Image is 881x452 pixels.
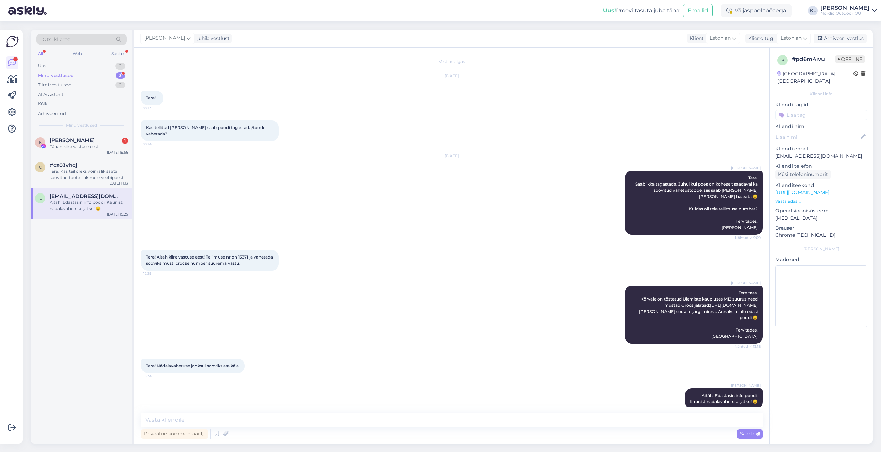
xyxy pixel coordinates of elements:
[38,82,72,88] div: Tiimi vestlused
[775,91,867,97] div: Kliendi info
[820,5,869,11] div: [PERSON_NAME]
[116,72,125,79] div: 3
[66,122,97,128] span: Minu vestlused
[122,138,128,144] div: 1
[775,224,867,232] p: Brauser
[38,63,46,70] div: Uus
[775,256,867,263] p: Märkmed
[110,49,127,58] div: Socials
[820,5,877,16] a: [PERSON_NAME]Nordic Outdoor OÜ
[50,162,77,168] span: #cz03vhqj
[814,34,867,43] div: Arhiveeri vestlus
[775,207,867,214] p: Operatsioonisüsteem
[710,34,731,42] span: Estonian
[775,246,867,252] div: [PERSON_NAME]
[107,150,128,155] div: [DATE] 19:56
[775,162,867,170] p: Kliendi telefon
[820,11,869,16] div: Nordic Outdoor OÜ
[775,145,867,153] p: Kliendi email
[683,4,713,17] button: Emailid
[808,6,818,15] div: KL
[775,232,867,239] p: Chrome [TECHNICAL_ID]
[775,153,867,160] p: [EMAIL_ADDRESS][DOMAIN_NAME]
[141,59,763,65] div: Vestlus algas
[775,182,867,189] p: Klienditeekond
[775,198,867,204] p: Vaata edasi ...
[38,110,66,117] div: Arhiveeritud
[144,34,185,42] span: [PERSON_NAME]
[141,429,208,439] div: Privaatne kommentaar
[71,49,83,58] div: Web
[194,35,230,42] div: juhib vestlust
[745,35,775,42] div: Klienditugi
[107,212,128,217] div: [DATE] 15:25
[775,170,831,179] div: Küsi telefoninumbrit
[115,63,125,70] div: 0
[146,254,274,266] span: Tere! Aitäh kiire vastuse eest! Tellimuse nr on 13371 ja vahetada sooviks musti crocse number suu...
[731,280,761,285] span: [PERSON_NAME]
[740,431,760,437] span: Saada
[50,168,128,181] div: Tere. Kas teil oleks võimalik saata soovitud toote link meie veebipoest? Tervitades, Kaimo Laanemaa
[792,55,835,63] div: # pd6m4ivu
[775,123,867,130] p: Kliendi nimi
[38,101,48,107] div: Kõik
[603,7,616,14] b: Uus!
[731,383,761,388] span: [PERSON_NAME]
[143,271,169,276] span: 12:29
[38,91,63,98] div: AI Assistent
[39,196,42,201] span: l
[141,153,763,159] div: [DATE]
[50,193,121,199] span: lintsuke@gmail.com
[38,72,74,79] div: Minu vestlused
[731,165,761,170] span: [PERSON_NAME]
[690,393,758,404] span: Aitäh. Edastasin info poodi. Kaunist nädalavahetuse jätku! 😊
[835,55,865,63] span: Offline
[735,235,761,240] span: Nähtud ✓ 9:09
[777,70,853,85] div: [GEOGRAPHIC_DATA], [GEOGRAPHIC_DATA]
[50,137,95,144] span: Katrin Kunder
[781,34,802,42] span: Estonian
[50,144,128,150] div: Tänan kiire vastuse eest!
[146,125,268,136] span: Kas tellitud [PERSON_NAME] saab poodi tagastada/toodet vahetada?
[143,374,169,379] span: 13:34
[710,303,758,308] a: [URL][DOMAIN_NAME]
[141,73,763,79] div: [DATE]
[775,101,867,108] p: Kliendi tag'id
[781,57,784,63] span: p
[115,82,125,88] div: 0
[687,35,704,42] div: Klient
[50,199,128,212] div: Aitäh. Edastasin info poodi. Kaunist nädalavahetuse jätku! 😊
[721,4,792,17] div: Väljaspool tööaega
[776,133,859,141] input: Lisa nimi
[108,181,128,186] div: [DATE] 11:13
[775,189,829,196] a: [URL][DOMAIN_NAME]
[43,36,70,43] span: Otsi kliente
[775,214,867,222] p: [MEDICAL_DATA]
[603,7,680,15] div: Proovi tasuta juba täna:
[146,95,156,101] span: Tere!
[146,363,240,368] span: Tere! Nädalavahetuse jooksul sooviks ära käia.
[775,110,867,120] input: Lisa tag
[39,140,42,145] span: K
[36,49,44,58] div: All
[143,106,169,111] span: 22:13
[735,344,761,349] span: Nähtud ✓ 13:18
[6,35,19,48] img: Askly Logo
[39,165,42,170] span: c
[143,141,169,147] span: 22:14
